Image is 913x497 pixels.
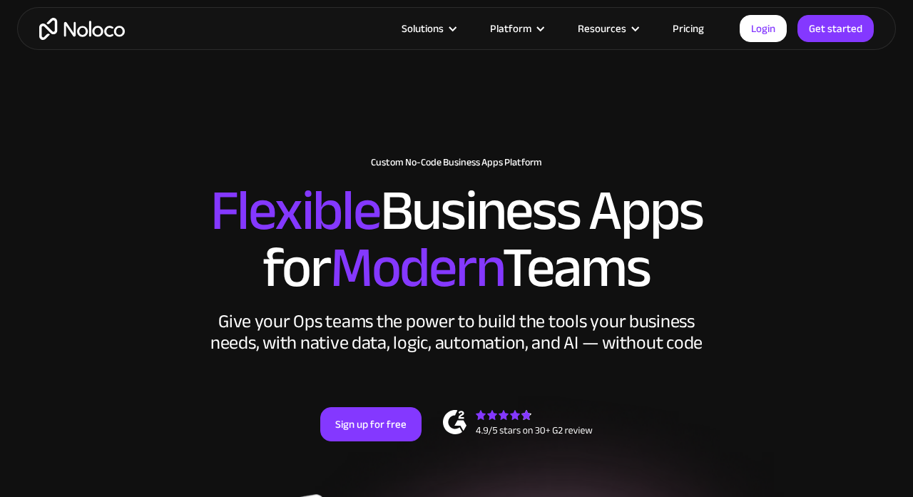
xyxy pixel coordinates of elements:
[402,19,444,38] div: Solutions
[14,183,899,297] h2: Business Apps for Teams
[207,311,706,354] div: Give your Ops teams the power to build the tools your business needs, with native data, logic, au...
[740,15,787,42] a: Login
[320,407,422,441] a: Sign up for free
[330,215,502,321] span: Modern
[39,18,125,40] a: home
[655,19,722,38] a: Pricing
[384,19,472,38] div: Solutions
[472,19,560,38] div: Platform
[797,15,874,42] a: Get started
[578,19,626,38] div: Resources
[210,158,380,264] span: Flexible
[560,19,655,38] div: Resources
[14,157,899,168] h1: Custom No-Code Business Apps Platform
[490,19,531,38] div: Platform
